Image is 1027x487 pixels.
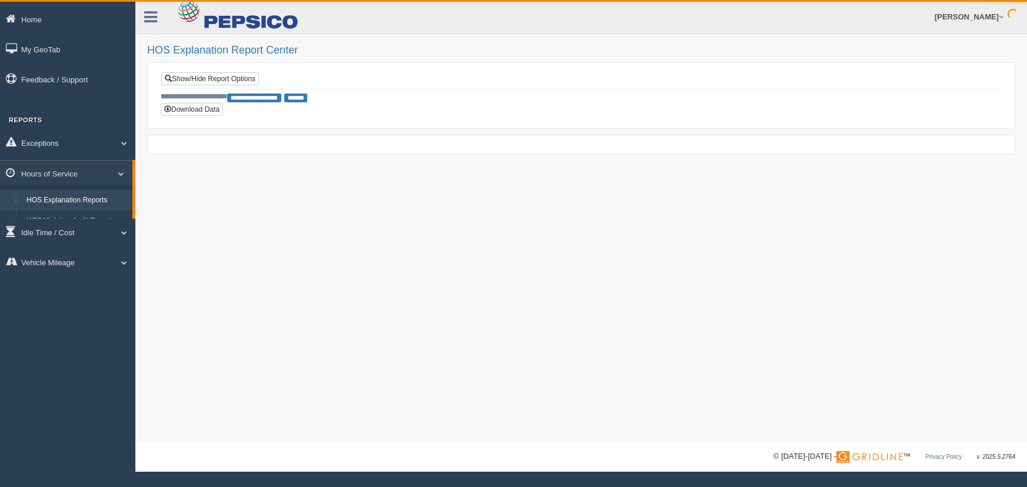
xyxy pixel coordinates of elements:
div: © [DATE]-[DATE] - ™ [773,451,1015,463]
a: HOS Violation Audit Reports [21,211,132,232]
a: HOS Explanation Reports [21,190,132,211]
button: Download Data [161,103,223,116]
a: Privacy Policy [925,453,962,460]
a: Show/Hide Report Options [161,72,259,85]
img: Gridline [836,451,903,463]
h2: HOS Explanation Report Center [147,45,1015,56]
span: v. 2025.5.2764 [977,453,1015,460]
